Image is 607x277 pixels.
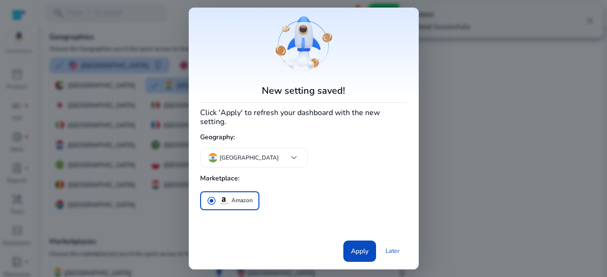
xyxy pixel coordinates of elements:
span: Apply [351,246,368,256]
button: Apply [343,241,376,262]
p: Amazon [231,196,253,206]
h5: Marketplace: [200,171,407,187]
span: radio_button_checked [207,196,216,206]
img: amazon.svg [218,195,230,206]
h5: Geography: [200,130,407,145]
p: [GEOGRAPHIC_DATA] [220,153,279,162]
span: keyboard_arrow_down [288,152,300,163]
h4: Click 'Apply' to refresh your dashboard with the new setting. [200,107,407,126]
img: in.svg [208,153,218,162]
a: Later [378,242,407,259]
